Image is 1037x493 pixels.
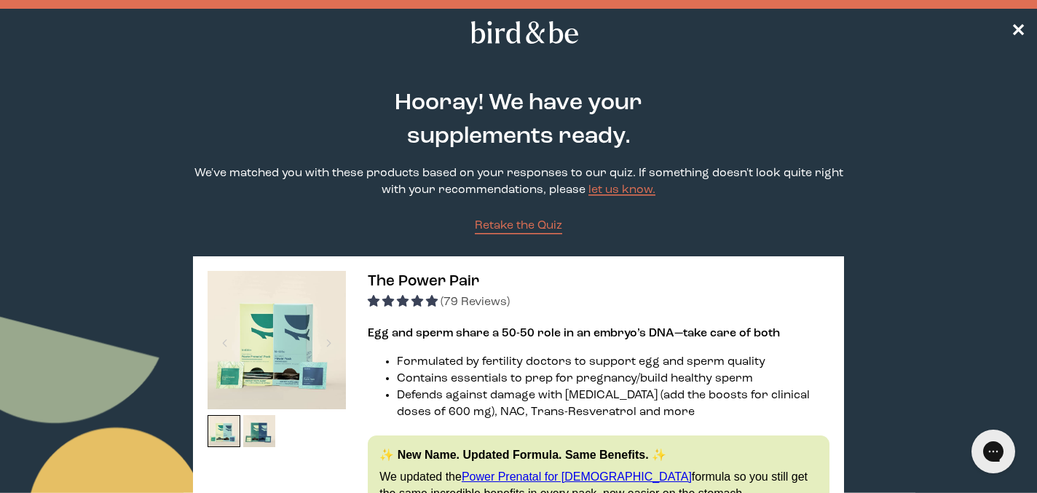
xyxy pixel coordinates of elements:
img: thumbnail image [208,271,346,409]
li: Defends against damage with [MEDICAL_DATA] (add the boosts for clinical doses of 600 mg), NAC, Tr... [397,387,829,421]
strong: ✨ New Name. Updated Formula. Same Benefits. ✨ [379,449,666,461]
img: thumbnail image [243,415,276,448]
img: thumbnail image [208,415,240,448]
a: let us know. [588,184,655,196]
span: 4.92 stars [368,296,441,308]
iframe: Gorgias live chat messenger [964,425,1022,478]
span: ✕ [1011,23,1025,41]
strong: Egg and sperm share a 50-50 role in an embryo’s DNA—take care of both [368,328,780,339]
span: (79 Reviews) [441,296,510,308]
a: Power Prenatal for [DEMOGRAPHIC_DATA] [462,470,692,483]
span: Retake the Quiz [475,220,562,232]
p: We've matched you with these products based on your responses to our quiz. If something doesn't l... [193,165,844,199]
li: Formulated by fertility doctors to support egg and sperm quality [397,354,829,371]
h2: Hooray! We have your supplements ready. [323,87,714,154]
a: Retake the Quiz [475,218,562,234]
a: ✕ [1011,20,1025,45]
span: The Power Pair [368,274,479,289]
li: Contains essentials to prep for pregnancy/build healthy sperm [397,371,829,387]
